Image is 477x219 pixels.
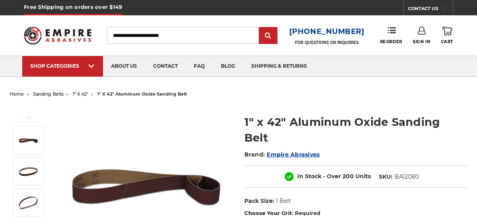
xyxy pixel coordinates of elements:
span: In Stock [297,173,322,180]
img: 1" x 42" Sanding Belt AOX [18,192,38,213]
a: faq [186,56,213,77]
label: Choose Your Grit: [244,209,468,217]
dd: BA12080 [395,173,419,181]
img: 1" x 42" Aluminum Oxide Belt [18,130,38,150]
span: 200 [343,173,354,180]
div: SHOP CATEGORIES [30,63,95,69]
a: sanding belts [33,91,63,97]
img: Empire Abrasives [24,22,91,48]
a: about us [103,56,145,77]
p: FOR QUESTIONS OR INQUIRIES [289,40,365,45]
button: Previous [19,109,39,126]
dd: 1 Belt [276,197,291,205]
a: [PHONE_NUMBER] [289,26,365,38]
a: Reorder [380,27,402,44]
span: Reorder [380,39,402,44]
a: blog [213,56,243,77]
a: contact [145,56,186,77]
span: Sign In [413,39,430,44]
span: Units [355,173,371,180]
small: Required [295,210,320,216]
a: 1" x 42" [73,91,88,97]
dt: SKU: [379,173,393,181]
a: CONTACT US [408,4,453,15]
a: Empire Abrasives [267,151,319,158]
h1: 1" x 42" Aluminum Oxide Sanding Belt [244,114,468,146]
img: 1" x 42" Aluminum Oxide Sanding Belt [18,161,38,181]
a: home [10,91,24,97]
input: Submit [260,28,276,44]
span: - Over [323,173,341,180]
dt: Pack Size: [244,197,274,205]
a: Cart [441,27,453,44]
a: shipping & returns [243,56,315,77]
span: Brand: [244,151,265,158]
span: 1" x 42" aluminum oxide sanding belt [97,91,187,97]
span: Cart [441,39,453,44]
